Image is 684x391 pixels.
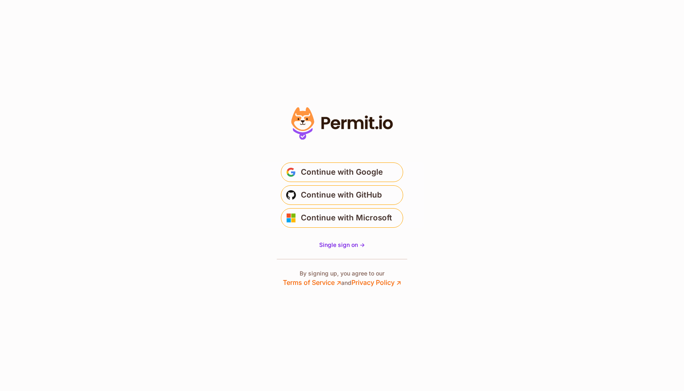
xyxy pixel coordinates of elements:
a: Privacy Policy ↗ [351,278,401,287]
span: Continue with GitHub [301,189,382,202]
span: Single sign on -> [319,241,365,248]
button: Continue with GitHub [281,185,403,205]
a: Single sign on -> [319,241,365,249]
button: Continue with Microsoft [281,208,403,228]
a: Terms of Service ↗ [283,278,341,287]
button: Continue with Google [281,162,403,182]
span: Continue with Google [301,166,383,179]
span: Continue with Microsoft [301,211,392,224]
p: By signing up, you agree to our and [283,269,401,287]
